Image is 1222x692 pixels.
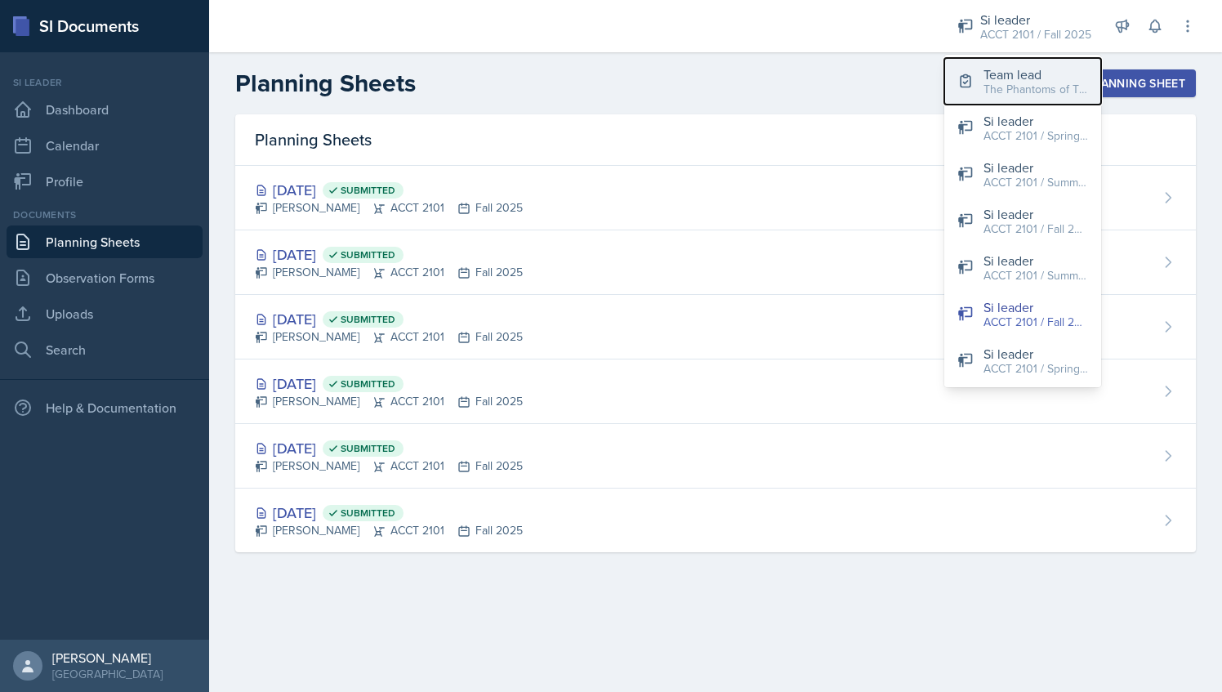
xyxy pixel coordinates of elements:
[235,69,416,98] h2: Planning Sheets
[7,391,203,424] div: Help & Documentation
[944,151,1101,198] button: Si leader ACCT 2101 / Summer 2024
[983,174,1088,191] div: ACCT 2101 / Summer 2024
[1034,69,1196,97] button: New Planning Sheet
[255,502,523,524] div: [DATE]
[255,328,523,346] div: [PERSON_NAME] ACCT 2101 Fall 2025
[341,184,395,197] span: Submitted
[7,225,203,258] a: Planning Sheets
[255,393,523,410] div: [PERSON_NAME] ACCT 2101 Fall 2025
[983,127,1088,145] div: ACCT 2101 / Spring 2024
[983,65,1088,84] div: Team lead
[341,507,395,520] span: Submitted
[983,297,1088,317] div: Si leader
[255,179,523,201] div: [DATE]
[255,264,523,281] div: [PERSON_NAME] ACCT 2101 Fall 2025
[7,261,203,294] a: Observation Forms
[7,333,203,366] a: Search
[944,244,1101,291] button: Si leader ACCT 2101 / Summer 2025
[944,198,1101,244] button: Si leader ACCT 2101 / Fall 2024
[983,81,1088,98] div: The Phantoms of The Opera / Fall 2025
[983,158,1088,177] div: Si leader
[983,221,1088,238] div: ACCT 2101 / Fall 2024
[983,314,1088,331] div: ACCT 2101 / Fall 2025
[235,424,1196,489] a: [DATE] Submitted [PERSON_NAME]ACCT 2101Fall 2025
[980,26,1091,43] div: ACCT 2101 / Fall 2025
[944,58,1101,105] button: Team lead The Phantoms of The Opera / Fall 2025
[255,308,523,330] div: [DATE]
[255,522,523,539] div: [PERSON_NAME] ACCT 2101 Fall 2025
[235,359,1196,424] a: [DATE] Submitted [PERSON_NAME]ACCT 2101Fall 2025
[7,129,203,162] a: Calendar
[983,111,1088,131] div: Si leader
[7,75,203,90] div: Si leader
[341,377,395,391] span: Submitted
[980,10,1091,29] div: Si leader
[341,442,395,455] span: Submitted
[255,373,523,395] div: [DATE]
[983,204,1088,224] div: Si leader
[255,458,523,475] div: [PERSON_NAME] ACCT 2101 Fall 2025
[7,297,203,330] a: Uploads
[255,437,523,459] div: [DATE]
[983,360,1088,377] div: ACCT 2101 / Spring 2025
[341,248,395,261] span: Submitted
[7,165,203,198] a: Profile
[7,93,203,126] a: Dashboard
[235,295,1196,359] a: [DATE] Submitted [PERSON_NAME]ACCT 2101Fall 2025
[235,489,1196,552] a: [DATE] Submitted [PERSON_NAME]ACCT 2101Fall 2025
[235,166,1196,230] a: [DATE] Submitted [PERSON_NAME]ACCT 2101Fall 2025
[983,251,1088,270] div: Si leader
[52,666,163,682] div: [GEOGRAPHIC_DATA]
[983,344,1088,364] div: Si leader
[1045,77,1185,90] div: New Planning Sheet
[944,105,1101,151] button: Si leader ACCT 2101 / Spring 2024
[235,114,1196,166] div: Planning Sheets
[255,199,523,217] div: [PERSON_NAME] ACCT 2101 Fall 2025
[7,208,203,222] div: Documents
[255,243,523,266] div: [DATE]
[983,267,1088,284] div: ACCT 2101 / Summer 2025
[52,650,163,666] div: [PERSON_NAME]
[235,230,1196,295] a: [DATE] Submitted [PERSON_NAME]ACCT 2101Fall 2025
[944,337,1101,384] button: Si leader ACCT 2101 / Spring 2025
[341,313,395,326] span: Submitted
[944,291,1101,337] button: Si leader ACCT 2101 / Fall 2025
